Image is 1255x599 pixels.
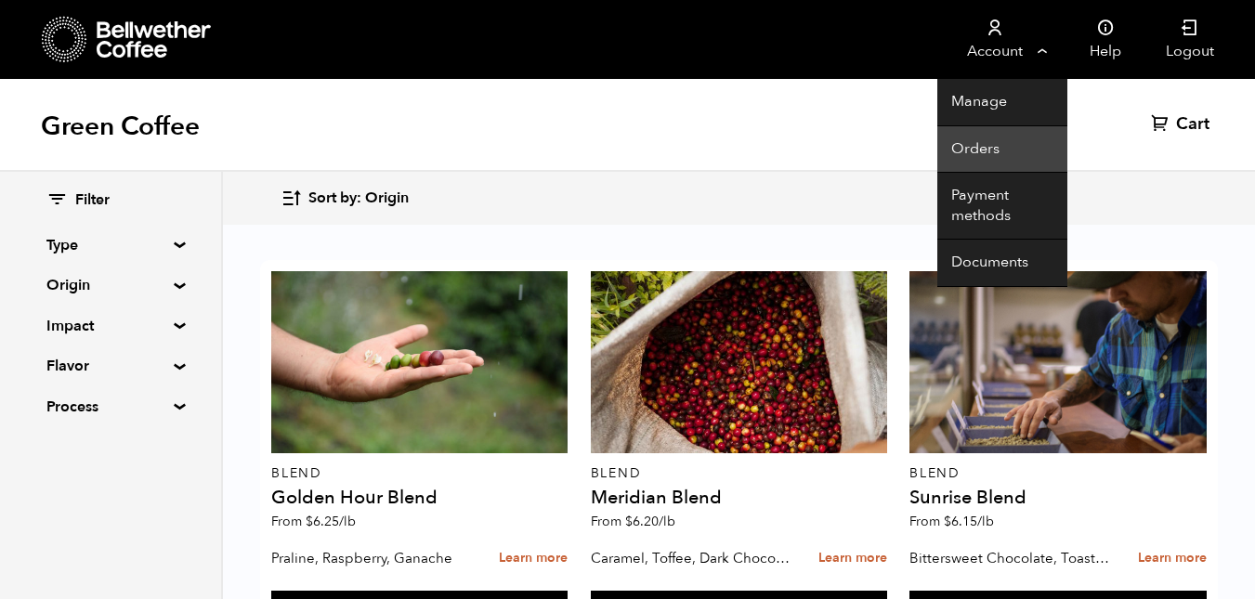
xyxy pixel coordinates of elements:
[818,539,887,579] a: Learn more
[281,176,409,220] button: Sort by: Origin
[591,513,675,530] span: From
[937,240,1067,287] a: Documents
[909,513,994,530] span: From
[339,513,356,530] span: /lb
[591,488,887,507] h4: Meridian Blend
[591,467,887,480] p: Blend
[306,513,313,530] span: $
[625,513,633,530] span: $
[46,274,175,296] summary: Origin
[591,544,792,572] p: Caramel, Toffee, Dark Chocolate
[271,513,356,530] span: From
[659,513,675,530] span: /lb
[271,467,568,480] p: Blend
[1176,113,1209,136] span: Cart
[944,513,951,530] span: $
[944,513,994,530] bdi: 6.15
[271,544,473,572] p: Praline, Raspberry, Ganache
[937,126,1067,174] a: Orders
[909,544,1111,572] p: Bittersweet Chocolate, Toasted Marshmallow, Candied Orange, Praline
[499,539,568,579] a: Learn more
[308,189,409,209] span: Sort by: Origin
[46,396,175,418] summary: Process
[271,488,568,507] h4: Golden Hour Blend
[46,315,175,337] summary: Impact
[977,513,994,530] span: /lb
[1151,113,1214,136] a: Cart
[937,173,1067,240] a: Payment methods
[41,110,200,143] h1: Green Coffee
[625,513,675,530] bdi: 6.20
[46,355,175,377] summary: Flavor
[75,190,110,211] span: Filter
[306,513,356,530] bdi: 6.25
[1138,539,1207,579] a: Learn more
[909,467,1206,480] p: Blend
[937,79,1067,126] a: Manage
[909,488,1206,507] h4: Sunrise Blend
[46,234,175,256] summary: Type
